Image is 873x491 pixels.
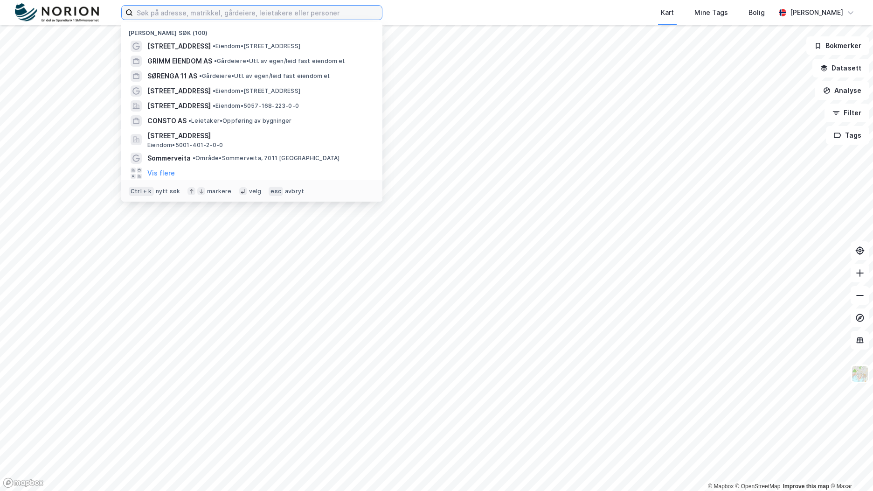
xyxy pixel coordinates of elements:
[147,153,191,164] span: Sommerveita
[708,483,734,490] a: Mapbox
[812,59,869,77] button: Datasett
[121,22,382,39] div: [PERSON_NAME] søk (100)
[147,41,211,52] span: [STREET_ADDRESS]
[213,87,215,94] span: •
[851,365,869,383] img: Z
[694,7,728,18] div: Mine Tags
[199,72,202,79] span: •
[147,70,197,82] span: SØRENGA 11 AS
[147,85,211,97] span: [STREET_ADDRESS]
[213,102,215,109] span: •
[815,81,869,100] button: Analyse
[133,6,382,20] input: Søk på adresse, matrikkel, gårdeiere, leietakere eller personer
[806,36,869,55] button: Bokmerker
[214,57,217,64] span: •
[147,56,212,67] span: GRIMM EIENDOM AS
[147,168,175,179] button: Vis flere
[735,483,781,490] a: OpenStreetMap
[269,187,283,196] div: esc
[207,188,231,195] div: markere
[193,154,340,162] span: Område • Sommerveita, 7011 [GEOGRAPHIC_DATA]
[213,42,215,49] span: •
[285,188,304,195] div: avbryt
[826,446,873,491] iframe: Chat Widget
[147,100,211,112] span: [STREET_ADDRESS]
[193,154,195,161] span: •
[129,187,154,196] div: Ctrl + k
[213,87,300,95] span: Eiendom • [STREET_ADDRESS]
[748,7,765,18] div: Bolig
[3,477,44,488] a: Mapbox homepage
[188,117,292,125] span: Leietaker • Oppføring av bygninger
[199,72,331,80] span: Gårdeiere • Utl. av egen/leid fast eiendom el.
[213,42,300,50] span: Eiendom • [STREET_ADDRESS]
[790,7,843,18] div: [PERSON_NAME]
[824,104,869,122] button: Filter
[147,130,371,141] span: [STREET_ADDRESS]
[249,188,262,195] div: velg
[826,126,869,145] button: Tags
[156,188,180,195] div: nytt søk
[213,102,299,110] span: Eiendom • 5057-168-223-0-0
[147,115,187,126] span: CONSTO AS
[783,483,829,490] a: Improve this map
[15,3,99,22] img: norion-logo.80e7a08dc31c2e691866.png
[214,57,346,65] span: Gårdeiere • Utl. av egen/leid fast eiendom el.
[661,7,674,18] div: Kart
[188,117,191,124] span: •
[147,141,223,149] span: Eiendom • 5001-401-2-0-0
[826,446,873,491] div: Kontrollprogram for chat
